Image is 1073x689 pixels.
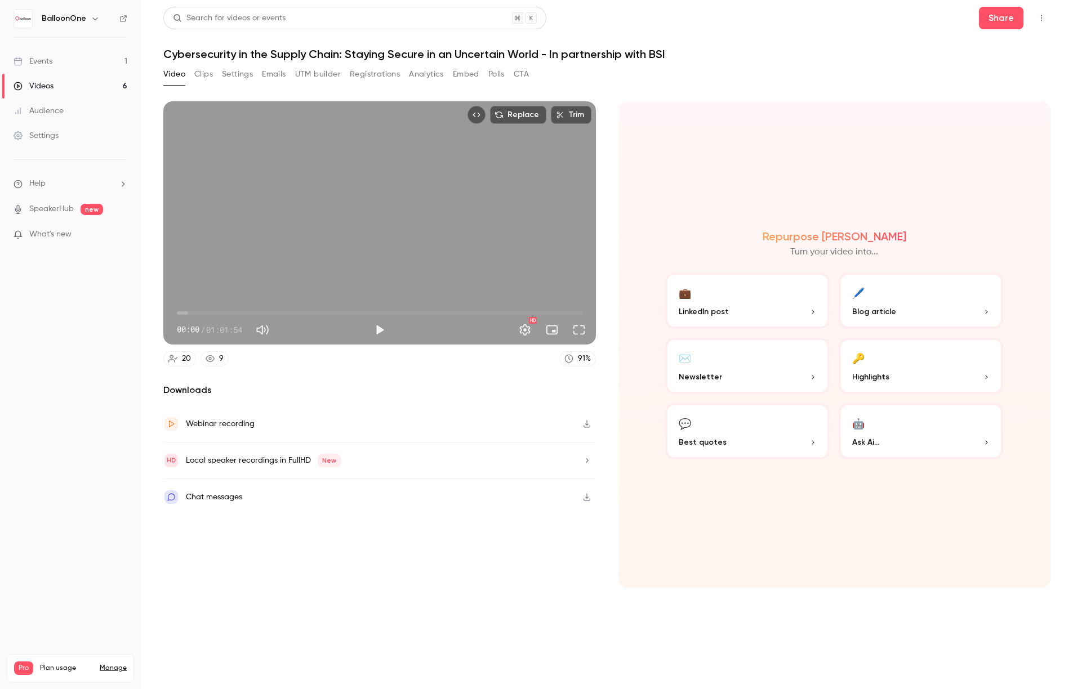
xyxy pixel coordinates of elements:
button: Analytics [409,65,444,83]
div: 20 [182,353,191,365]
div: 💼 [679,284,691,301]
button: 💬Best quotes [665,403,830,459]
img: BalloonOne [14,10,32,28]
div: 🔑 [852,349,865,366]
button: Registrations [350,65,400,83]
div: Chat messages [186,490,242,504]
div: ✉️ [679,349,691,366]
span: Highlights [852,371,889,383]
button: ✉️Newsletter [665,338,830,394]
span: 01:01:54 [206,324,242,335]
button: Top Bar Actions [1032,9,1050,27]
a: 91% [559,351,596,366]
button: Settings [222,65,253,83]
span: What's new [29,229,72,240]
a: 9 [201,351,229,366]
button: Replace [490,106,546,124]
div: Local speaker recordings in FullHD [186,454,341,467]
h1: Cybersecurity in the Supply Chain: Staying Secure in an Uncertain World - In partnership with BSI [163,47,1050,61]
button: Clips [194,65,213,83]
h6: BalloonOne [42,13,86,24]
button: Mute [251,319,274,341]
button: Settings [514,319,536,341]
li: help-dropdown-opener [14,178,127,190]
span: Blog article [852,306,896,317]
p: Turn your video into... [790,245,878,259]
div: 🤖 [852,414,865,432]
div: 9 [219,353,224,365]
div: Events [14,56,52,67]
button: 🖊️Blog article [839,272,1003,329]
span: Pro [14,661,33,675]
a: 20 [163,351,196,366]
span: 00:00 [177,324,199,335]
div: 00:00 [177,324,242,335]
span: new [81,204,103,215]
a: Manage [100,664,127,673]
div: Webinar recording [186,417,255,431]
button: 🔑Highlights [839,338,1003,394]
div: Videos [14,80,54,92]
button: Full screen [568,319,590,341]
span: / [201,324,205,335]
iframe: Noticeable Trigger [114,230,127,240]
span: New [318,454,341,467]
h2: Repurpose [PERSON_NAME] [763,230,906,243]
div: Search for videos or events [173,12,286,24]
button: Trim [551,106,591,124]
span: Plan usage [40,664,93,673]
button: Share [979,7,1023,29]
button: Polls [488,65,505,83]
button: Embed [453,65,479,83]
button: Turn on miniplayer [541,319,563,341]
button: UTM builder [295,65,341,83]
div: Settings [14,130,59,141]
button: 💼LinkedIn post [665,272,830,329]
div: Audience [14,105,64,117]
h2: Downloads [163,383,596,397]
span: Newsletter [679,371,722,383]
span: Ask Ai... [852,436,879,448]
div: 91 % [578,353,591,365]
div: 💬 [679,414,691,432]
button: Emails [262,65,286,83]
button: Play [368,319,391,341]
span: Help [29,178,46,190]
div: HD [529,317,537,324]
button: CTA [514,65,529,83]
button: 🤖Ask Ai... [839,403,1003,459]
span: LinkedIn post [679,306,729,317]
button: Video [163,65,185,83]
a: SpeakerHub [29,203,74,215]
button: Embed video [468,106,486,124]
div: 🖊️ [852,284,865,301]
span: Best quotes [679,436,727,448]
